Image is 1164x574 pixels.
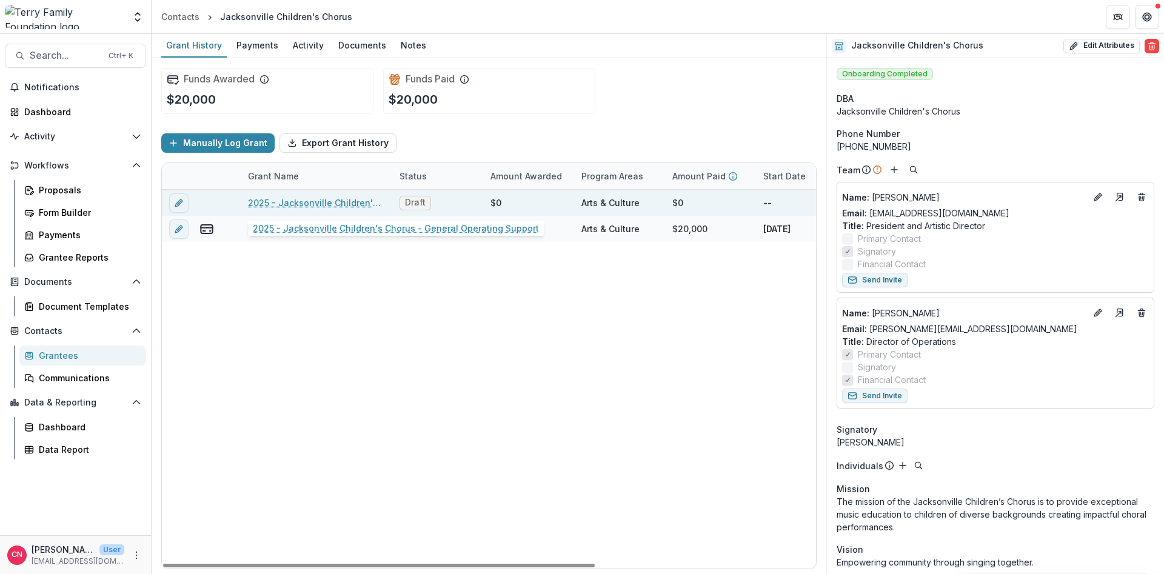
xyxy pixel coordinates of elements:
div: Grant Name [241,163,392,189]
button: edit [169,219,189,239]
p: President and Artistic Director [842,219,1149,232]
div: Amount Paid [665,163,756,189]
span: Signatory [837,423,877,436]
button: Open entity switcher [129,5,146,29]
a: Documents [333,34,391,58]
button: Send Invite [842,389,908,403]
p: $20,000 [389,90,438,108]
p: [EMAIL_ADDRESS][DOMAIN_NAME] [32,556,124,567]
div: Amount Awarded [483,170,569,182]
a: Grantee Reports [19,247,146,267]
a: Go to contact [1110,187,1129,207]
a: Email: [PERSON_NAME][EMAIL_ADDRESS][DOMAIN_NAME] [842,322,1077,335]
span: Workflows [24,161,127,171]
div: $20,000 [672,222,707,235]
button: Edit [1091,190,1105,204]
div: Notes [396,36,431,54]
div: Payments [232,36,283,54]
p: [DATE] [763,222,791,235]
div: $0 [490,196,501,209]
div: Proposals [39,184,136,196]
a: Form Builder [19,202,146,222]
span: Signatory [858,361,896,373]
span: Documents [24,277,127,287]
div: Dashboard [24,105,136,118]
button: Deletes [1134,305,1149,320]
div: Program Areas [574,163,665,189]
span: Name : [842,192,869,202]
div: Documents [333,36,391,54]
div: $0 [672,196,683,209]
a: Jacksonville Children's Chorus, [DATE]-[DATE] Programming Support , 20000, Arts, Children's Services [248,222,385,235]
div: [PHONE_NUMBER] [837,140,1154,153]
button: Open Contacts [5,321,146,341]
span: Title : [842,336,864,347]
div: Grant History [161,36,227,54]
a: Contacts [156,8,204,25]
button: Open Data & Reporting [5,393,146,412]
div: Status [392,163,483,189]
span: Onboarding Completed [837,68,933,80]
span: Email: [842,208,867,218]
span: Contacts [24,326,127,336]
button: Search... [5,44,146,68]
button: Delete [1145,39,1159,53]
a: Payments [19,225,146,245]
p: The mission of the Jacksonville Children’s Chorus is to provide exceptional music education to ch... [837,495,1154,533]
button: Deletes [1134,190,1149,204]
button: Search [906,162,921,177]
a: Name: [PERSON_NAME] [842,191,1086,204]
div: Grant Name [241,170,306,182]
div: Contacts [161,10,199,23]
p: Director of Operations [842,335,1149,348]
button: Edit [1091,305,1105,320]
div: [PERSON_NAME] [837,436,1154,449]
button: Get Help [1135,5,1159,29]
span: Primary Contact [858,348,921,361]
p: Amount Paid [672,170,726,182]
div: Payments [39,229,136,241]
div: Ctrl + K [106,49,136,62]
button: Add [895,458,910,473]
p: [PERSON_NAME] [32,543,95,556]
span: Data & Reporting [24,398,127,408]
p: -- [763,196,772,209]
a: Payments [232,34,283,58]
p: User [99,544,124,555]
span: Vision [837,543,863,556]
span: Activity [24,132,127,142]
span: Draft [405,198,426,208]
div: Activity [288,36,329,54]
p: $20,000 [167,90,216,108]
span: Mission [837,482,870,495]
button: Manually Log Grant [161,133,275,153]
button: Open Documents [5,272,146,292]
div: Program Areas [574,170,651,182]
nav: breadcrumb [156,8,357,25]
div: Start Date [756,163,847,189]
span: Notifications [24,82,141,93]
span: Signatory [858,245,896,258]
a: Dashboard [5,102,146,122]
h2: Funds Awarded [184,73,255,85]
div: Communications [39,372,136,384]
button: Export Grant History [279,133,396,153]
button: Notifications [5,78,146,97]
div: Grantee Reports [39,251,136,264]
button: Partners [1106,5,1130,29]
div: Arts & Culture [581,196,640,209]
a: 2025 - Jacksonville Children's Chorus - General Operating Support [248,196,385,209]
span: Email: [842,324,867,334]
div: Grantees [39,349,136,362]
a: Data Report [19,439,146,459]
a: Activity [288,34,329,58]
button: Search [911,458,926,473]
a: Grant History [161,34,227,58]
button: Edit Attributes [1063,39,1140,53]
div: Form Builder [39,206,136,219]
div: Data Report [39,443,136,456]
